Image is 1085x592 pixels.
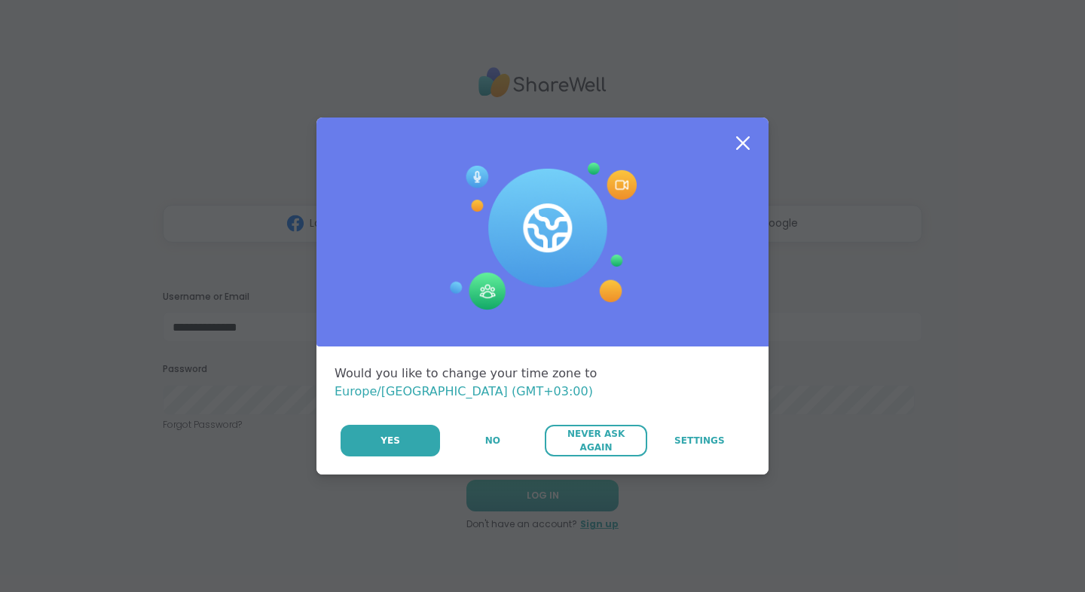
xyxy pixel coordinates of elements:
[341,425,440,456] button: Yes
[448,163,637,310] img: Session Experience
[674,434,725,447] span: Settings
[442,425,543,456] button: No
[545,425,646,456] button: Never Ask Again
[485,434,500,447] span: No
[381,434,400,447] span: Yes
[552,427,639,454] span: Never Ask Again
[335,384,593,398] span: Europe/[GEOGRAPHIC_DATA] (GMT+03:00)
[335,365,750,401] div: Would you like to change your time zone to
[649,425,750,456] a: Settings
